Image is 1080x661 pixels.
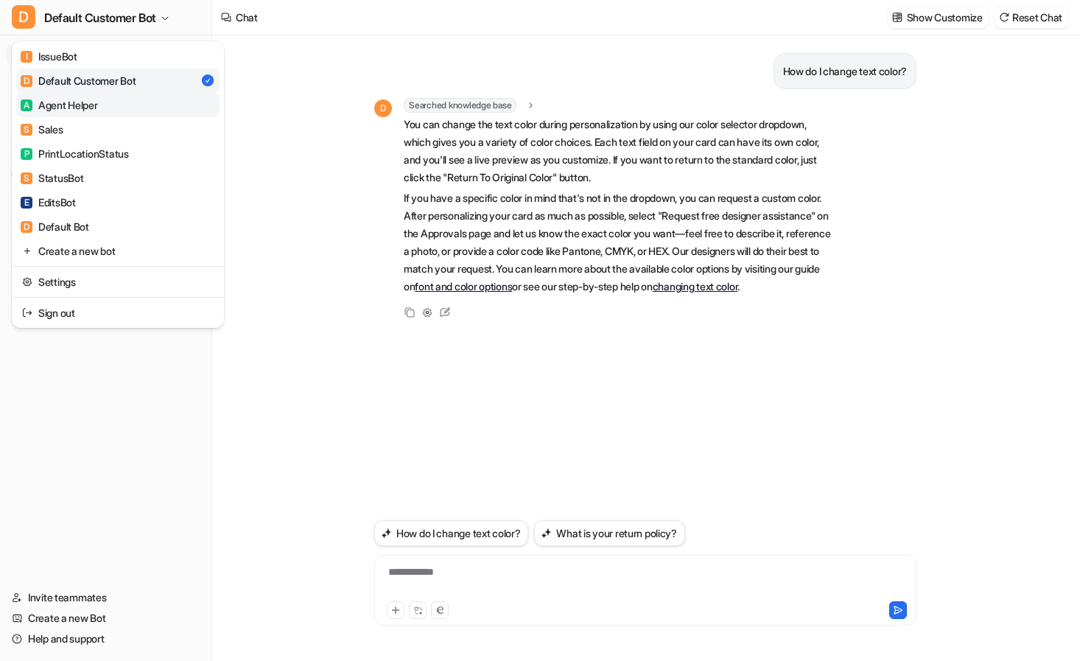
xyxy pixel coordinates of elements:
[21,221,32,233] span: D
[16,301,220,325] a: Sign out
[12,41,224,328] div: DDefault Customer Bot
[22,305,32,321] img: reset
[16,270,220,294] a: Settings
[44,7,156,28] span: Default Customer Bot
[22,274,32,290] img: reset
[21,146,129,161] div: PrintLocationStatus
[21,51,32,63] span: I
[21,99,32,111] span: A
[16,239,220,263] a: Create a new bot
[21,170,83,186] div: StatusBot
[22,243,32,259] img: reset
[21,73,136,88] div: Default Customer Bot
[21,124,32,136] span: S
[12,5,35,29] span: D
[21,219,89,234] div: Default Bot
[21,148,32,160] span: P
[21,197,32,209] span: E
[21,122,63,137] div: Sales
[21,75,32,87] span: D
[21,49,77,64] div: IssueBot
[21,97,98,113] div: Agent Helper
[21,172,32,184] span: S
[21,195,76,210] div: EditsBot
